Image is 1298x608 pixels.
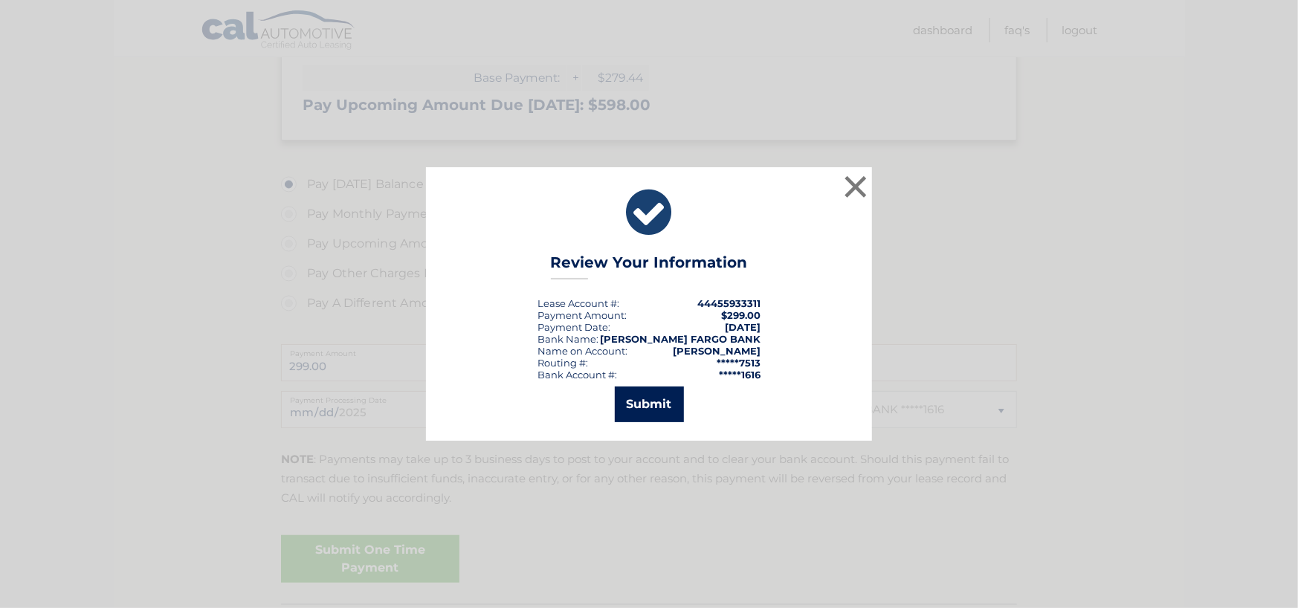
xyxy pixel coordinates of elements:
[537,321,610,333] div: :
[721,309,761,321] span: $299.00
[537,345,627,357] div: Name on Account:
[537,369,617,381] div: Bank Account #:
[673,345,761,357] strong: [PERSON_NAME]
[537,357,588,369] div: Routing #:
[537,333,598,345] div: Bank Name:
[551,253,748,279] h3: Review Your Information
[537,309,627,321] div: Payment Amount:
[600,333,761,345] strong: [PERSON_NAME] FARGO BANK
[537,297,619,309] div: Lease Account #:
[537,321,608,333] span: Payment Date
[615,387,684,422] button: Submit
[841,172,871,201] button: ×
[725,321,761,333] span: [DATE]
[697,297,761,309] strong: 44455933311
